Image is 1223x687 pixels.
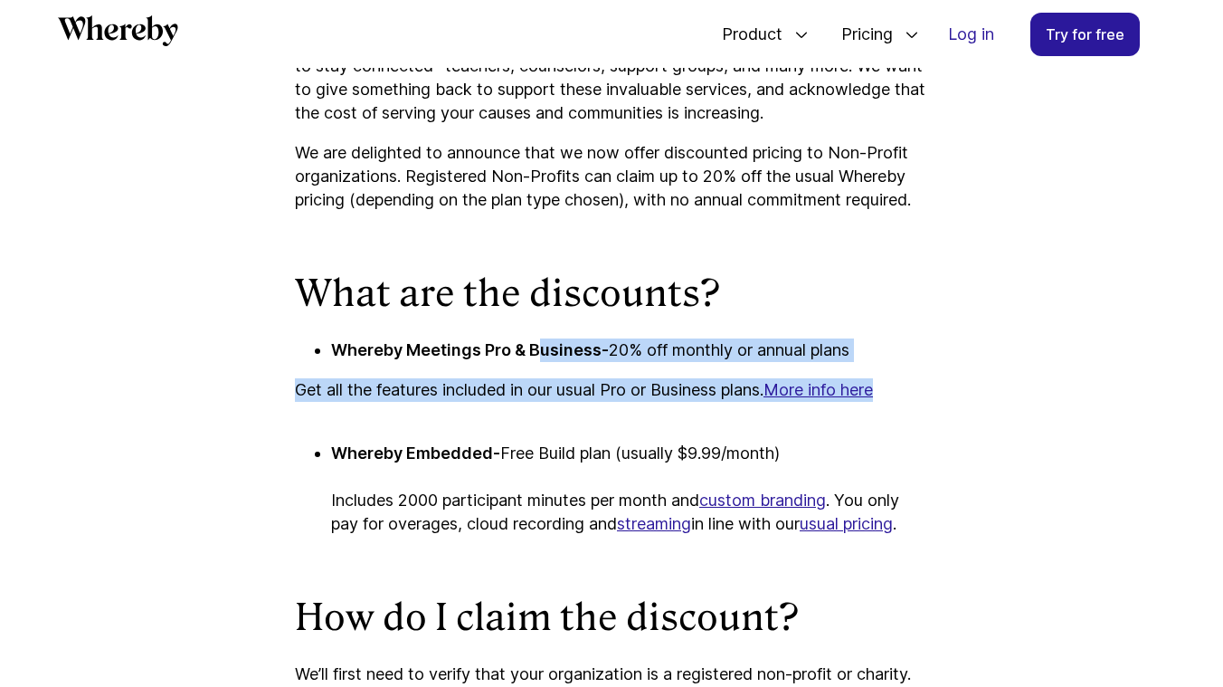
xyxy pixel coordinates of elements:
span: Product [704,5,787,64]
a: custom branding [699,491,826,510]
a: Try for free [1030,13,1140,56]
a: More info here [763,380,873,399]
a: Log in [934,14,1009,55]
p: Get all the features included in our usual Pro or Business plans. [295,378,928,425]
strong: Whereby Meetings Pro & Business- [331,340,609,359]
h2: How do I claim the discount? [295,594,928,641]
strong: Whereby Embedded- [331,444,500,463]
p: 20% off monthly or annual plans [331,339,928,362]
h2: What are the discounts? [295,270,928,317]
p: Free Build plan (usually $9.99/month) Includes 2000 participant minutes per month and . You only ... [331,442,928,536]
p: We are delighted to announce that we now offer discounted pricing to Non-Profit organizations. Re... [295,141,928,212]
a: Whereby [58,15,178,52]
a: streaming [617,514,691,533]
a: usual pricing [800,514,893,533]
span: Pricing [823,5,897,64]
svg: Whereby [58,15,178,46]
p: Over the years we have had many non-profit businesses and charities relying on us to stay connect... [295,31,928,125]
